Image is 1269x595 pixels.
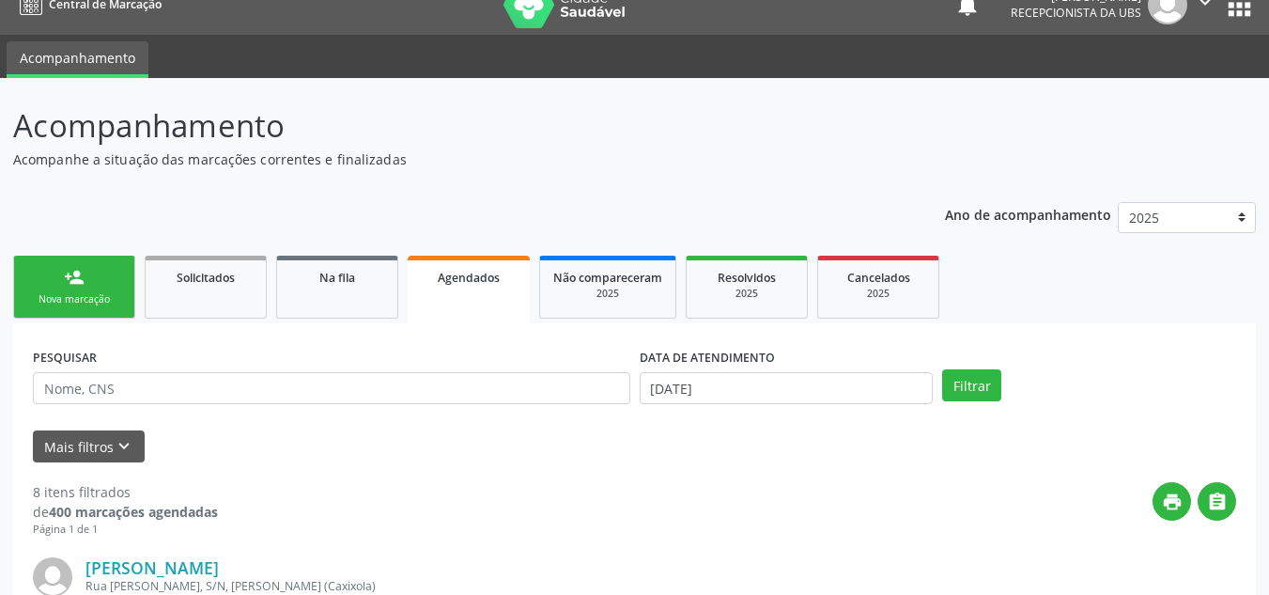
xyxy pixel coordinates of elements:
div: 2025 [831,287,925,301]
div: 8 itens filtrados [33,482,218,502]
div: Nova marcação [27,292,121,306]
div: Rua [PERSON_NAME], S/N, [PERSON_NAME] (Caxixola) [85,578,954,594]
label: DATA DE ATENDIMENTO [640,343,775,372]
label: PESQUISAR [33,343,97,372]
i: keyboard_arrow_down [114,436,134,457]
i:  [1207,492,1228,512]
div: de [33,502,218,522]
a: Acompanhamento [7,41,148,78]
button: Filtrar [942,369,1001,401]
input: Nome, CNS [33,372,630,404]
span: Na fila [319,270,355,286]
i: print [1162,492,1183,512]
span: Solicitados [177,270,235,286]
span: Cancelados [847,270,910,286]
span: Agendados [438,270,500,286]
input: Selecione um intervalo [640,372,934,404]
p: Ano de acompanhamento [945,202,1111,226]
button:  [1198,482,1236,521]
div: 2025 [700,287,794,301]
span: Recepcionista da UBS [1011,5,1141,21]
p: Acompanhamento [13,102,883,149]
p: Acompanhe a situação das marcações correntes e finalizadas [13,149,883,169]
span: Resolvidos [718,270,776,286]
span: Não compareceram [553,270,662,286]
a: [PERSON_NAME] [85,557,219,578]
button: Mais filtroskeyboard_arrow_down [33,431,145,463]
div: Página 1 de 1 [33,522,218,538]
strong: 400 marcações agendadas [49,503,218,521]
button: print [1153,482,1191,521]
div: person_add [64,267,85,288]
div: 2025 [553,287,662,301]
